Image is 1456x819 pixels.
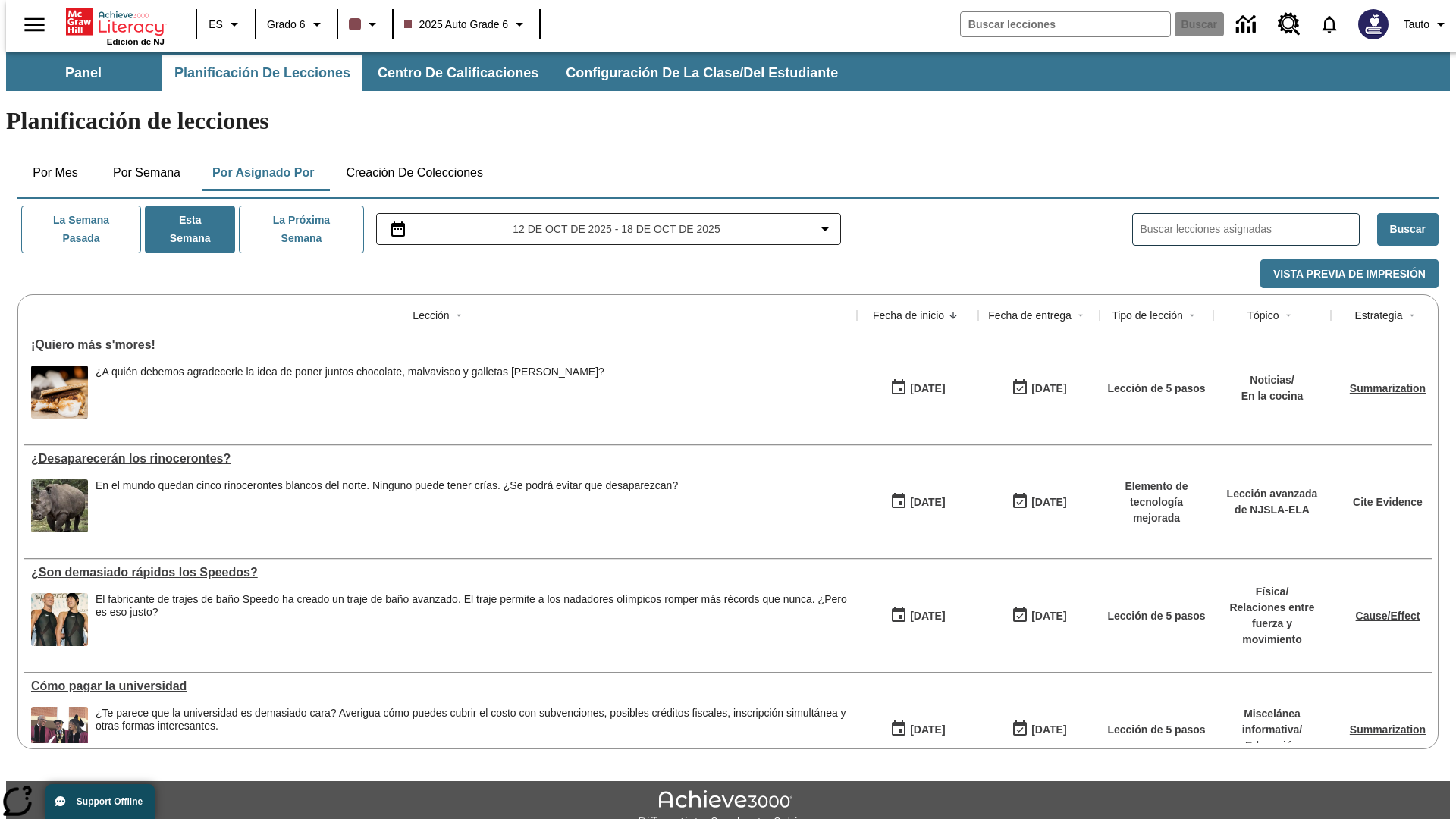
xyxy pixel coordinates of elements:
p: Relaciones entre fuerza y movimiento [1221,600,1323,648]
span: Grado 6 [267,17,306,33]
img: malvaviscos tostados y chocolate en una galleta graham [31,366,88,419]
span: Edición de NJ [107,37,165,46]
div: Subbarra de navegación [6,52,1450,91]
div: [DATE] [910,493,945,512]
div: Estrategia [1354,308,1402,323]
p: Elemento de tecnología mejorada [1107,479,1206,526]
div: Portada [66,5,165,46]
a: Summarization [1350,723,1426,736]
div: El fabricante de trajes de baño Speedo ha creado un traje de baño avanzado. El traje permite a lo... [96,593,849,619]
button: Centro de calificaciones [366,55,551,91]
div: ¿Te parece que la universidad es demasiado cara? Averigua cómo puedes cubrir el costo con subvenc... [96,707,849,760]
span: Configuración de la clase/del estudiante [566,64,838,82]
button: La próxima semana [239,206,363,253]
a: Cite Evidence [1353,496,1423,508]
button: 10/15/25: Primer día en que estuvo disponible la lección [885,601,950,630]
button: Sort [1279,306,1298,325]
h1: Planificación de lecciones [6,107,1450,135]
a: ¿Son demasiado rápidos los Speedos?, Lecciones [31,566,849,579]
div: Fecha de entrega [988,308,1072,323]
button: Seleccione el intervalo de fechas opción del menú [383,220,835,238]
div: ¡Quiero más s'mores! [31,338,849,352]
div: En el mundo quedan cinco rinocerontes blancos del norte. Ninguno puede tener crías. ¿Se podrá evi... [96,479,678,492]
div: [DATE] [910,720,945,739]
button: 10/15/25: Primer día en que estuvo disponible la lección [885,374,950,403]
button: El color de la clase es café oscuro. Cambiar el color de la clase. [343,11,388,38]
button: Planificación de lecciones [162,55,362,91]
span: Tauto [1404,17,1429,33]
button: Sort [450,306,468,325]
button: La semana pasada [21,206,141,253]
span: Support Offline [77,796,143,807]
div: Subbarra de navegación [6,55,852,91]
p: Educación [1221,738,1323,754]
a: Cause/Effect [1356,610,1420,622]
span: Planificación de lecciones [174,64,350,82]
a: Cómo pagar la universidad, Lecciones [31,679,849,693]
button: Sort [1183,306,1201,325]
input: Buscar campo [961,12,1170,36]
div: ¿A quién debemos agradecerle la idea de poner juntos chocolate, malvavisco y galletas [PERSON_NAME]? [96,366,604,378]
div: Tipo de lección [1112,308,1183,323]
div: El fabricante de trajes de baño Speedo ha creado un traje de baño avanzado. El traje permite a lo... [96,593,849,646]
div: En el mundo quedan cinco rinocerontes blancos del norte. Ninguno puede tener crías. ¿Se podrá evi... [96,479,678,532]
span: 2025 Auto Grade 6 [404,17,509,33]
button: Sort [944,306,962,325]
p: Lección de 5 pasos [1107,608,1205,624]
div: ¿Desaparecerán los rinocerontes? [31,452,849,466]
button: Por asignado por [200,155,327,191]
a: ¡Quiero más s'mores!, Lecciones [31,338,849,352]
button: Grado: Grado 6, Elige un grado [261,11,332,38]
button: 10/15/25: Último día en que podrá accederse la lección [1006,488,1072,516]
button: Configuración de la clase/del estudiante [554,55,850,91]
button: Clase: 2025 Auto Grade 6, Selecciona una clase [398,11,535,38]
a: ¿Desaparecerán los rinocerontes?, Lecciones [31,452,849,466]
p: Física / [1221,584,1323,600]
button: Panel [8,55,159,91]
p: Noticias / [1241,372,1304,388]
button: Escoja un nuevo avatar [1349,5,1398,44]
div: [DATE] [1031,379,1066,398]
div: ¿Te parece que la universidad es demasiado cara? Averigua cómo puedes cubrir el costo con subvenc... [96,707,849,733]
button: 10/15/25: Último día en que podrá accederse la lección [1006,715,1072,744]
img: Uno de los cinco rinocerontes blancos del norte vivos en el mundo, caminando en la hierba. Cientí... [31,479,88,532]
button: Support Offline [45,784,155,819]
button: Vista previa de impresión [1260,259,1439,289]
span: Panel [65,64,102,82]
a: Notificaciones [1310,5,1349,44]
button: Perfil/Configuración [1398,11,1456,38]
p: Lección de 5 pasos [1107,722,1205,738]
p: En la cocina [1241,388,1304,404]
button: Buscar [1377,213,1439,246]
img: Avatar [1358,9,1389,39]
p: Lección avanzada de NJSLA-ELA [1221,486,1323,518]
button: 10/15/25: Último día en que podrá accederse la lección [1006,601,1072,630]
img: image [31,593,88,646]
button: Creación de colecciones [334,155,495,191]
button: Lenguaje: ES, Selecciona un idioma [202,11,250,38]
button: Por mes [17,155,93,191]
a: Summarization [1350,382,1426,394]
button: 10/15/25: Primer día en que estuvo disponible la lección [885,488,950,516]
input: Buscar lecciones asignadas [1141,218,1359,240]
span: 12 de oct de 2025 - 18 de oct de 2025 [513,221,720,237]
div: [DATE] [910,607,945,626]
button: 10/15/25: Último día en que podrá accederse la lección [1006,374,1072,403]
a: Centro de información [1227,4,1269,45]
span: ES [209,17,223,33]
span: ¿A quién debemos agradecerle la idea de poner juntos chocolate, malvavisco y galletas Graham? [96,366,604,419]
span: Centro de calificaciones [378,64,538,82]
button: Por semana [101,155,193,191]
button: Esta semana [145,206,235,253]
div: ¿Son demasiado rápidos los Speedos? [31,566,849,579]
img: Robert Smith, inversionista, pagó la deuda de la universidad para la clase en Morehouse College [31,707,88,760]
button: Sort [1072,306,1090,325]
button: Abrir el menú lateral [12,2,57,47]
button: 10/15/25: Primer día en que estuvo disponible la lección [885,715,950,744]
div: [DATE] [1031,493,1066,512]
a: Portada [66,7,165,37]
svg: Collapse Date Range Filter [816,220,834,238]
